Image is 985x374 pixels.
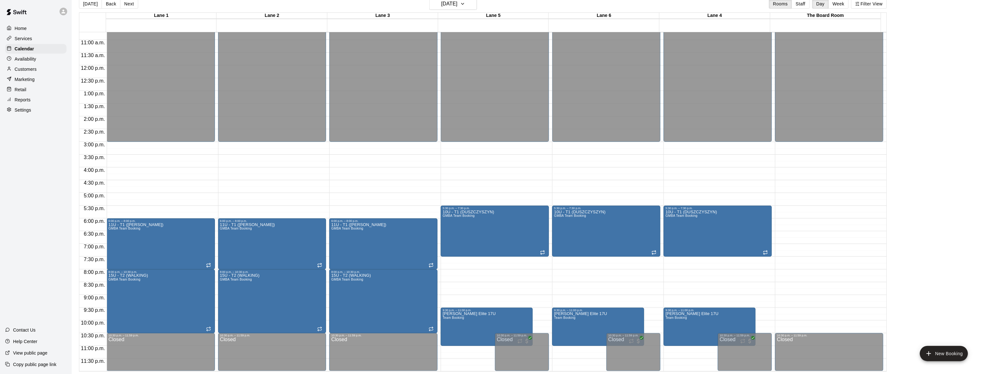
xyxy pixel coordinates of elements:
[554,309,642,312] div: 9:30 p.m. – 11:00 p.m.
[15,97,31,103] p: Reports
[220,219,325,223] div: 6:00 p.m. – 8:00 p.m.
[331,227,363,230] span: GMBA Team Booking
[220,227,252,230] span: GMBA Team Booking
[441,206,549,257] div: 5:30 p.m. – 7:30 p.m.: 10U - T1 (DUSZCZYSZYN)
[218,218,326,269] div: 6:00 p.m. – 8:00 p.m.: 11U - T1 (KRON)
[79,40,107,45] span: 11:00 a.m.
[664,206,772,257] div: 5:30 p.m. – 7:30 p.m.: 10U - T1 (DUSZCZYSZYN)
[82,129,107,135] span: 2:30 p.m.
[106,13,217,19] div: Lane 1
[443,207,547,210] div: 5:30 p.m. – 7:30 p.m.
[441,308,533,346] div: 9:30 p.m. – 11:00 p.m.: Milton Elite 17U
[720,334,770,337] div: 10:30 p.m. – 11:59 p.m.
[554,214,586,217] span: GMBA Team Booking
[429,263,434,268] span: Recurring event
[15,46,34,52] p: Calendar
[5,64,67,74] a: Customers
[524,338,530,344] span: All customers have paid
[443,316,464,319] span: Team Booking
[331,219,436,223] div: 6:00 p.m. – 8:00 p.m.
[5,95,67,105] a: Reports
[15,25,27,32] p: Home
[13,361,56,368] p: Copy public page link
[79,359,107,364] span: 11:30 p.m.
[5,105,67,115] a: Settings
[718,333,772,371] div: 10:30 p.m. – 11:59 p.m.: Closed
[15,86,26,93] p: Retail
[15,35,32,42] p: Services
[438,13,549,19] div: Lane 5
[747,338,753,344] span: All customers have paid
[497,337,547,373] div: Closed
[107,333,215,371] div: 10:30 p.m. – 11:59 p.m.: Closed
[13,327,36,333] p: Contact Us
[554,207,659,210] div: 5:30 p.m. – 7:30 p.m.
[109,270,213,274] div: 8:00 p.m. – 10:30 p.m.
[5,75,67,84] a: Marketing
[554,316,575,319] span: Team Booking
[549,13,660,19] div: Lane 6
[5,85,67,94] a: Retail
[552,308,644,346] div: 9:30 p.m. – 11:00 p.m.: Milton Elite 17U
[206,263,211,268] span: Recurring event
[109,334,213,337] div: 10:30 p.m. – 11:59 p.m.
[79,78,107,84] span: 12:30 p.m.
[443,309,531,312] div: 9:30 p.m. – 11:00 p.m.
[329,333,438,371] div: 10:30 p.m. – 11:59 p.m.: Closed
[82,269,107,275] span: 8:00 p.m.
[495,333,549,371] div: 10:30 p.m. – 11:59 p.m.: Closed
[763,250,768,255] span: Recurring event
[5,34,67,43] a: Services
[82,206,107,211] span: 5:30 p.m.
[82,308,107,313] span: 9:30 p.m.
[107,269,215,333] div: 8:00 p.m. – 10:30 p.m.: 15U - T2 (WALKING)
[220,278,252,281] span: GMBA Team Booking
[82,167,107,173] span: 4:00 p.m.
[5,44,67,54] a: Calendar
[220,270,325,274] div: 8:00 p.m. – 10:30 p.m.
[770,13,881,19] div: The Board Room
[331,270,436,274] div: 8:00 p.m. – 10:30 p.m.
[109,278,141,281] span: GMBA Team Booking
[497,334,547,337] div: 10:30 p.m. – 11:59 p.m.
[13,338,37,345] p: Help Center
[15,76,35,83] p: Marketing
[109,227,141,230] span: GMBA Team Booking
[5,54,67,64] a: Availability
[13,350,47,356] p: View public page
[82,218,107,224] span: 6:00 p.m.
[5,24,67,33] div: Home
[79,65,107,71] span: 12:00 p.m.
[666,214,698,217] span: GMBA Team Booking
[720,337,770,373] div: Closed
[82,155,107,160] span: 3:30 p.m.
[331,334,436,337] div: 10:30 p.m. – 11:59 p.m.
[82,142,107,147] span: 3:00 p.m.
[79,333,107,339] span: 10:30 p.m.
[218,333,326,371] div: 10:30 p.m. – 11:59 p.m.: Closed
[82,180,107,186] span: 4:30 p.m.
[109,219,213,223] div: 6:00 p.m. – 8:00 p.m.
[15,107,31,113] p: Settings
[15,66,37,72] p: Customers
[82,244,107,249] span: 7:00 p.m.
[660,13,770,19] div: Lane 4
[327,13,438,19] div: Lane 3
[217,13,327,19] div: Lane 2
[220,337,325,373] div: Closed
[82,116,107,122] span: 2:00 p.m.
[775,333,883,371] div: 10:30 p.m. – 11:59 p.m.: Closed
[79,346,107,351] span: 11:00 p.m.
[606,333,660,371] div: 10:30 p.m. – 11:59 p.m.: Closed
[608,334,659,337] div: 10:30 p.m. – 11:59 p.m.
[82,193,107,198] span: 5:00 p.m.
[540,250,545,255] span: Recurring event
